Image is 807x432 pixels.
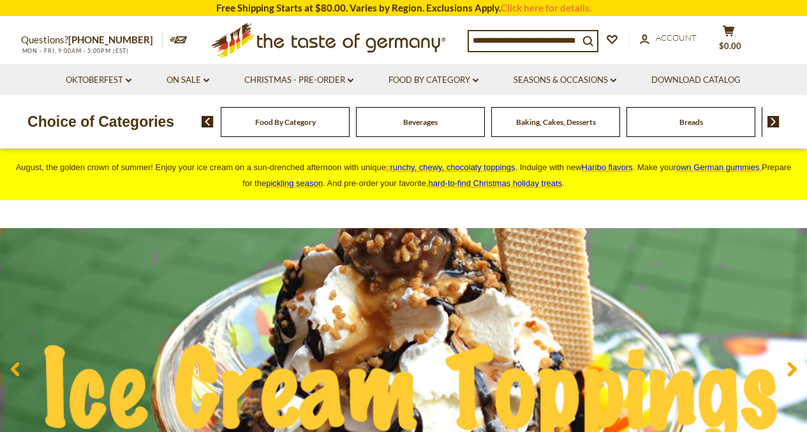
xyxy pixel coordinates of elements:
span: MON - FRI, 9:00AM - 5:00PM (EST) [21,47,130,54]
button: $0.00 [710,25,748,57]
span: Account [656,32,697,43]
a: Haribo flavors [582,162,633,172]
a: Seasons & Occasions [514,73,616,87]
img: next arrow [767,116,780,127]
a: Oktoberfest [66,73,131,87]
a: Account [640,31,697,45]
span: runchy, chewy, chocolaty toppings [390,162,515,172]
span: August, the golden crown of summer! Enjoy your ice cream on a sun-drenched afternoon with unique ... [16,162,792,188]
a: Beverages [403,117,438,127]
a: crunchy, chewy, chocolaty toppings [386,162,515,172]
a: own German gummies. [676,162,762,172]
p: Questions? [21,32,163,48]
a: Click here for details. [501,2,591,13]
span: . [429,178,565,188]
a: Food By Category [389,73,478,87]
img: previous arrow [202,116,214,127]
a: Breads [679,117,703,127]
a: [PHONE_NUMBER] [68,34,153,45]
a: Christmas - PRE-ORDER [244,73,353,87]
a: On Sale [167,73,209,87]
a: pickling season [266,178,323,188]
a: Food By Category [255,117,316,127]
span: $0.00 [719,41,741,51]
a: Baking, Cakes, Desserts [516,117,596,127]
span: own German gummies [676,162,760,172]
a: hard-to-find Christmas holiday treats [429,178,563,188]
a: Download Catalog [651,73,741,87]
